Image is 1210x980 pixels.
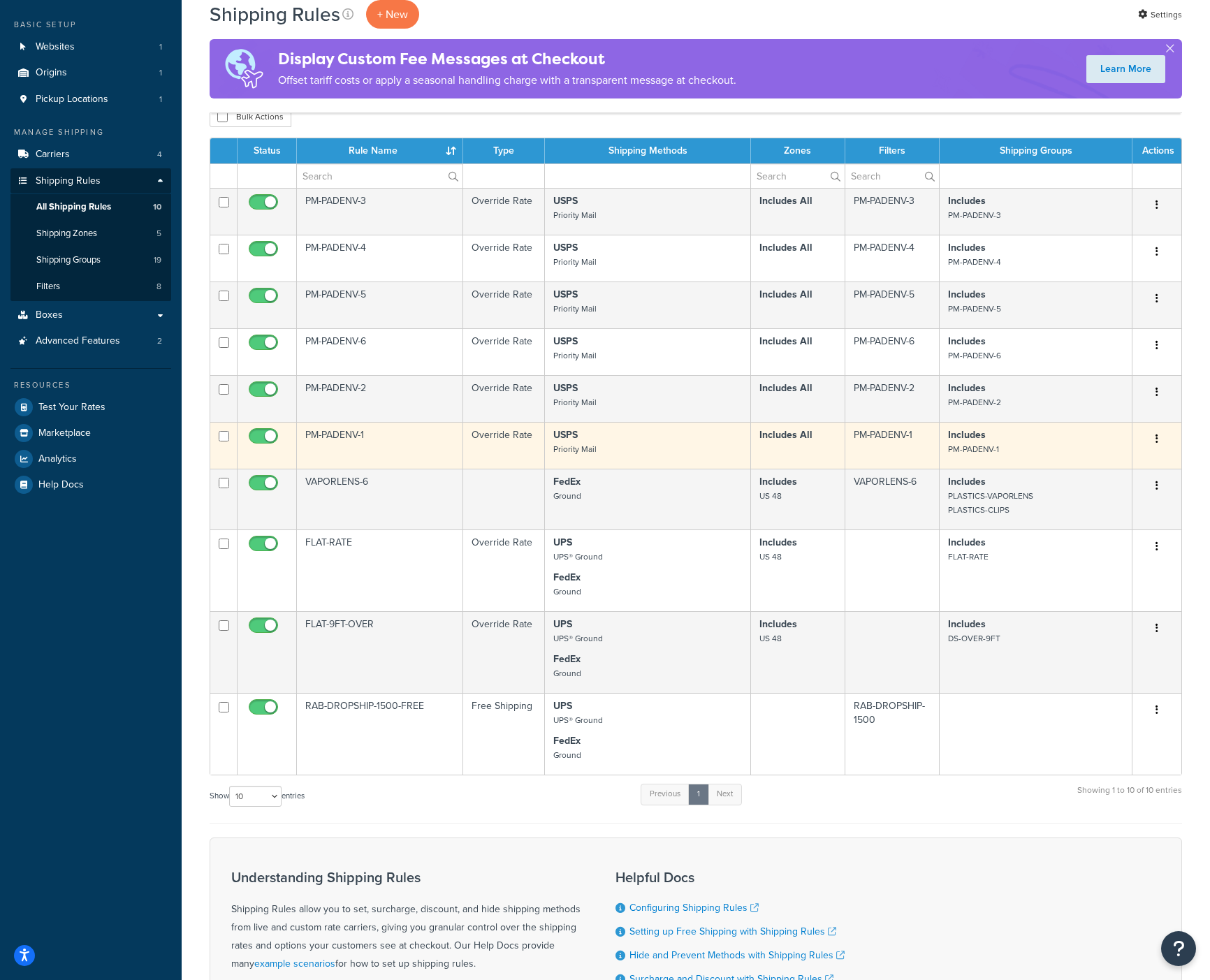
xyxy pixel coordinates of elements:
[553,699,572,713] strong: UPS
[463,188,546,235] td: Override Rate
[10,87,171,112] a: Pickup Locations 1
[759,535,797,550] strong: Includes
[1086,55,1165,83] a: Learn More
[297,693,463,775] td: RAB-DROPSHIP-1500-FREE
[463,281,546,328] td: Override Rate
[36,281,60,293] span: Filters
[10,446,171,471] a: Analytics
[278,47,736,71] h4: Display Custom Fee Messages at Checkout
[10,328,171,354] li: Advanced Features
[629,924,836,939] a: Setting up Free Shipping with Shipping Rules
[38,427,91,439] span: Marketplace
[297,281,463,328] td: PM-PADENV-5
[10,395,171,420] a: Test Your Rates
[759,193,812,208] strong: Includes All
[210,786,305,807] label: Show entries
[159,94,162,105] span: 1
[210,39,278,98] img: duties-banner-06bc72dcb5fe05cb3f9472aba00be2ae8eb53ab6f0d8bb03d382ba314ac3c341.png
[553,550,603,563] small: UPS® Ground
[36,41,75,53] span: Websites
[553,652,581,666] strong: FedEx
[845,469,940,529] td: VAPORLENS-6
[10,379,171,391] div: Resources
[553,240,578,255] strong: USPS
[759,474,797,489] strong: Includes
[463,422,546,469] td: Override Rate
[297,529,463,611] td: FLAT-RATE
[10,60,171,86] a: Origins 1
[553,474,581,489] strong: FedEx
[10,274,171,300] a: Filters 8
[10,168,171,301] li: Shipping Rules
[36,175,101,187] span: Shipping Rules
[553,667,581,680] small: Ground
[463,611,546,693] td: Override Rate
[948,396,1001,409] small: PM-PADENV-2
[231,870,581,885] h3: Understanding Shipping Rules
[553,490,581,502] small: Ground
[845,375,940,422] td: PM-PADENV-2
[553,714,603,726] small: UPS® Ground
[297,328,463,375] td: PM-PADENV-6
[297,375,463,422] td: PM-PADENV-2
[156,281,161,293] span: 8
[159,67,162,79] span: 1
[10,34,171,60] a: Websites 1
[297,422,463,469] td: PM-PADENV-1
[10,142,171,168] li: Carriers
[553,749,581,761] small: Ground
[1077,782,1182,812] div: Showing 1 to 10 of 10 entries
[10,420,171,446] a: Marketplace
[845,281,940,328] td: PM-PADENV-5
[948,334,986,349] strong: Includes
[948,535,986,550] strong: Includes
[38,402,105,414] span: Test Your Rates
[10,142,171,168] a: Carriers 4
[36,67,67,79] span: Origins
[759,381,812,395] strong: Includes All
[845,164,939,188] input: Search
[278,71,736,90] p: Offset tariff costs or apply a seasonal handling charge with a transparent message at checkout.
[154,254,161,266] span: 19
[10,34,171,60] li: Websites
[10,274,171,300] li: Filters
[641,784,690,805] a: Previous
[463,138,546,163] th: Type
[688,784,709,805] a: 1
[297,164,462,188] input: Search
[10,302,171,328] a: Boxes
[1138,5,1182,24] a: Settings
[463,529,546,611] td: Override Rate
[845,235,940,281] td: PM-PADENV-4
[545,138,750,163] th: Shipping Methods
[948,240,986,255] strong: Includes
[10,194,171,220] a: All Shipping Rules 10
[615,870,845,885] h3: Helpful Docs
[38,453,77,465] span: Analytics
[948,381,986,395] strong: Includes
[553,570,581,585] strong: FedEx
[759,550,782,563] small: US 48
[463,235,546,281] td: Override Rate
[10,472,171,497] a: Help Docs
[10,126,171,138] div: Manage Shipping
[10,19,171,31] div: Basic Setup
[463,375,546,422] td: Override Rate
[36,228,97,240] span: Shipping Zones
[948,632,1000,645] small: DS-OVER-9FT
[10,168,171,194] a: Shipping Rules
[553,535,572,550] strong: UPS
[553,302,597,315] small: Priority Mail
[948,193,986,208] strong: Includes
[553,617,572,631] strong: UPS
[553,349,597,362] small: Priority Mail
[759,490,782,502] small: US 48
[229,786,282,807] select: Showentries
[153,201,161,213] span: 10
[297,611,463,693] td: FLAT-9FT-OVER
[156,228,161,240] span: 5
